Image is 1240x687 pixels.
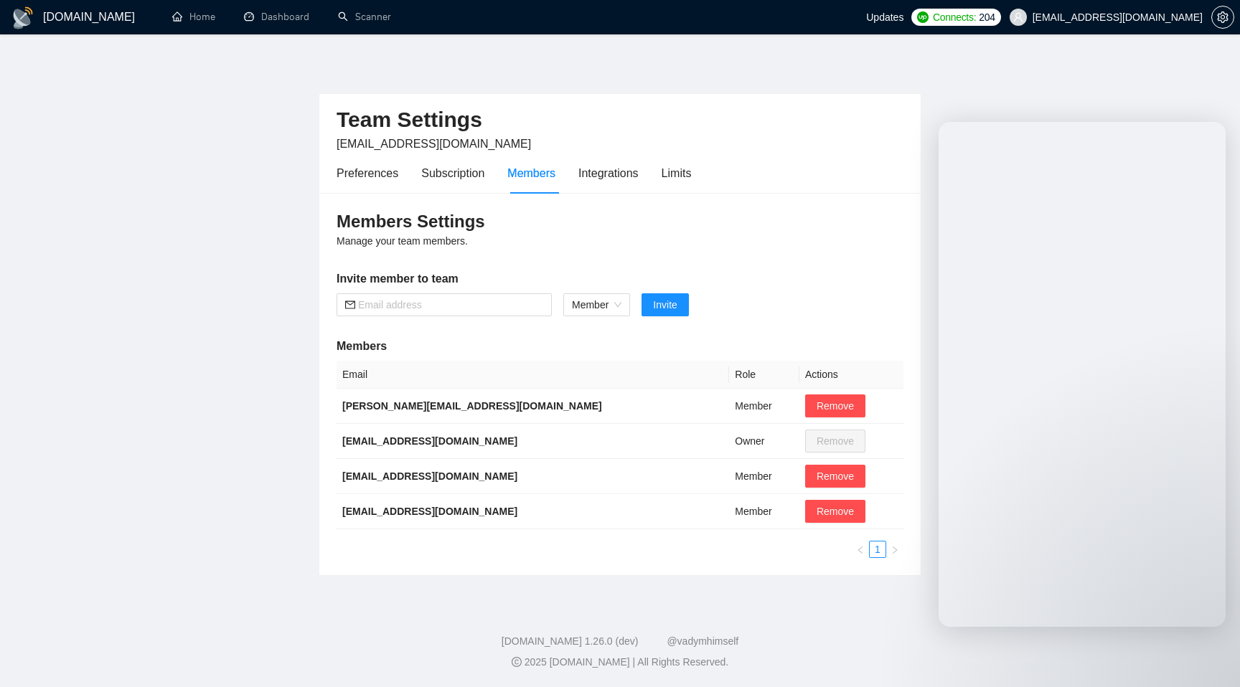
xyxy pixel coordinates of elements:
div: Limits [662,164,692,182]
span: 204 [979,9,995,25]
a: dashboardDashboard [244,11,309,23]
td: Member [729,389,799,424]
button: left [852,541,869,558]
iframe: Intercom live chat [1191,638,1226,673]
span: [EMAIL_ADDRESS][DOMAIN_NAME] [337,138,531,150]
button: Invite [642,293,688,316]
b: [EMAIL_ADDRESS][DOMAIN_NAME] [342,435,517,447]
td: Member [729,494,799,529]
b: [PERSON_NAME][EMAIL_ADDRESS][DOMAIN_NAME] [342,400,602,412]
h3: Members Settings [337,210,903,233]
a: searchScanner [338,11,391,23]
li: Next Page [886,541,903,558]
a: setting [1211,11,1234,23]
span: right [891,546,899,554]
iframe: Intercom live chat [939,122,1226,627]
input: Email address [358,297,543,313]
div: Members [507,164,555,182]
span: Member [572,294,621,316]
a: 1 [870,541,886,557]
h5: Invite member to team [337,270,903,288]
span: copyright [512,657,522,667]
span: Remove [817,468,854,484]
a: @vadymhimself [667,635,738,647]
span: Remove [817,398,854,414]
span: mail [345,300,355,310]
b: [EMAIL_ADDRESS][DOMAIN_NAME] [342,506,517,517]
button: Remove [805,500,865,523]
a: [DOMAIN_NAME] 1.26.0 (dev) [502,635,639,647]
div: 2025 [DOMAIN_NAME] | All Rights Reserved. [11,655,1229,670]
li: Previous Page [852,541,869,558]
td: Owner [729,424,799,459]
span: Connects: [933,9,976,25]
th: Role [729,361,799,389]
button: Remove [805,465,865,488]
h5: Members [337,338,903,355]
span: Manage your team members. [337,235,468,247]
span: Invite [653,297,677,313]
span: left [856,546,865,554]
h2: Team Settings [337,105,903,135]
button: Remove [805,394,865,417]
span: setting [1212,11,1234,23]
th: Actions [799,361,903,389]
th: Email [337,361,729,389]
button: right [886,541,903,558]
b: [EMAIL_ADDRESS][DOMAIN_NAME] [342,470,517,482]
div: Preferences [337,164,398,182]
span: Remove [817,503,854,519]
li: 1 [869,541,886,558]
span: Updates [866,11,903,23]
div: Subscription [421,164,484,182]
td: Member [729,459,799,494]
img: upwork-logo.png [917,11,929,23]
a: homeHome [172,11,215,23]
span: user [1013,12,1023,22]
button: setting [1211,6,1234,29]
img: logo [11,6,34,29]
div: Integrations [578,164,639,182]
